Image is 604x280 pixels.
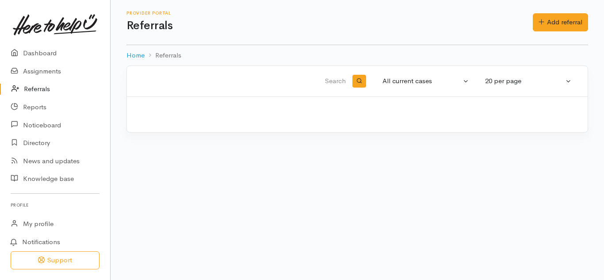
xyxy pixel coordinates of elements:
[145,50,181,61] li: Referrals
[533,13,588,31] a: Add referral
[138,71,348,92] input: Search
[377,73,474,90] button: All current cases
[126,45,588,66] nav: breadcrumb
[126,50,145,61] a: Home
[11,199,99,211] h6: Profile
[480,73,577,90] button: 20 per page
[485,76,564,86] div: 20 per page
[126,11,533,15] h6: Provider Portal
[382,76,461,86] div: All current cases
[126,19,533,32] h1: Referrals
[11,251,99,269] button: Support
